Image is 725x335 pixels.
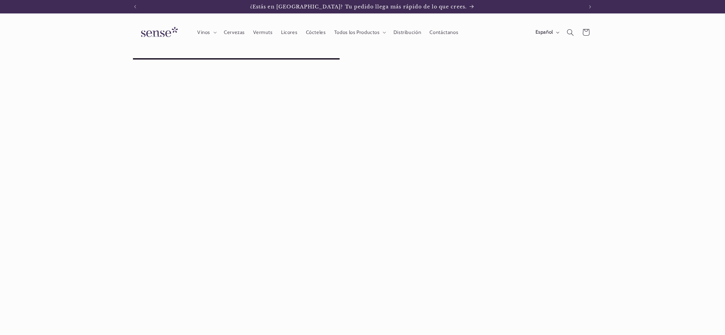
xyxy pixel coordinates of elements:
a: Cócteles [302,25,330,40]
summary: Todos los Productos [330,25,389,40]
span: ¿Estás en [GEOGRAPHIC_DATA]? Tu pedido llega más rápido de lo que crees. [250,4,467,10]
span: Español [536,29,553,36]
a: Sense [130,20,186,45]
summary: Búsqueda [562,25,578,40]
span: Vinos [197,29,210,36]
span: Distribución [393,29,421,36]
span: Todos los Productos [334,29,380,36]
span: Licores [281,29,297,36]
a: Licores [277,25,302,40]
media-gallery: Visor de la galería [133,58,340,60]
a: Cervezas [219,25,249,40]
button: Español [531,26,562,39]
span: Vermuts [253,29,272,36]
span: Cócteles [306,29,326,36]
img: Sense [133,23,183,42]
a: Vermuts [249,25,277,40]
span: Cervezas [224,29,245,36]
span: Contáctanos [429,29,458,36]
summary: Vinos [193,25,219,40]
a: Distribución [389,25,425,40]
a: Contáctanos [425,25,462,40]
